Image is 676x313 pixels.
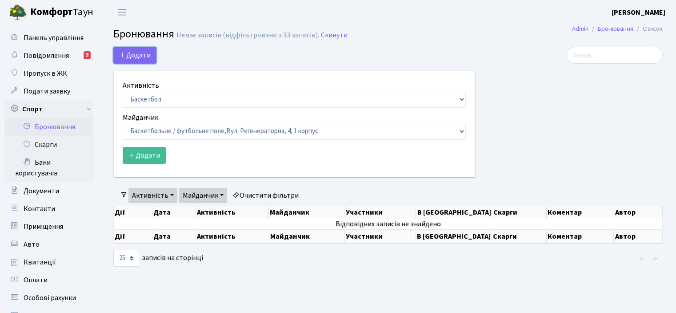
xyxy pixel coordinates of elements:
th: Дії [114,230,152,243]
a: Бронювання [598,24,633,33]
span: Повідомлення [24,51,69,61]
li: Список [633,24,663,34]
a: Скинути [321,31,348,40]
a: Квитанції [4,253,93,271]
th: Участники [345,206,416,219]
th: Скарги [492,230,546,243]
span: Авто [24,240,40,249]
a: Admin [572,24,588,33]
span: Документи [24,186,59,196]
td: Відповідних записів не знайдено [114,219,663,229]
input: Пошук... [566,47,663,64]
label: записів на сторінці [113,250,203,267]
th: Автор [614,206,663,219]
button: Додати [123,147,166,164]
label: Майданчик [123,112,158,123]
span: Приміщення [24,222,63,232]
a: Повідомлення3 [4,47,93,65]
span: Панель управління [24,33,84,43]
a: Оплати [4,271,93,289]
th: Автор [614,230,662,243]
th: Дата [152,230,196,243]
a: Особові рахунки [4,289,93,307]
th: Участники [345,230,416,243]
a: Авто [4,236,93,253]
span: Квитанції [24,257,56,267]
span: Оплати [24,275,48,285]
button: Додати [113,47,156,64]
span: Подати заявку [24,86,70,96]
a: Пропуск в ЖК [4,65,93,82]
th: Активність [196,206,269,219]
a: Очистити фільтри [229,188,302,203]
label: Активність [123,80,159,91]
th: Коментар [547,206,614,219]
th: Коментар [547,230,614,243]
th: Дата [152,206,196,219]
a: Подати заявку [4,82,93,100]
b: [PERSON_NAME] [612,8,665,17]
b: Комфорт [30,5,73,19]
th: В [GEOGRAPHIC_DATA] [416,230,492,243]
a: Контакти [4,200,93,218]
div: Немає записів (відфільтровано з 33 записів). [176,31,319,40]
span: Пропуск в ЖК [24,69,67,78]
a: Бронювання [4,118,93,136]
span: Особові рахунки [24,293,76,303]
nav: breadcrumb [559,20,676,38]
th: Скарги [492,206,546,219]
a: Активність [128,188,177,203]
img: logo.png [9,4,27,21]
span: Бронювання [113,26,174,42]
a: Приміщення [4,218,93,236]
a: Панель управління [4,29,93,47]
span: Контакти [24,204,55,214]
a: [PERSON_NAME] [612,7,665,18]
select: записів на сторінці [113,250,139,267]
a: Спорт [4,100,93,118]
th: В [GEOGRAPHIC_DATA] [416,206,492,219]
th: Майданчик [269,206,344,219]
div: 3 [84,51,91,59]
th: Дії [114,206,152,219]
th: Активність [196,230,269,243]
a: Документи [4,182,93,200]
span: Таун [30,5,93,20]
a: Майданчик [179,188,227,203]
button: Переключити навігацію [111,5,133,20]
a: Скарги [4,136,93,154]
a: Бани користувачів [4,154,93,182]
th: Майданчик [269,230,345,243]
